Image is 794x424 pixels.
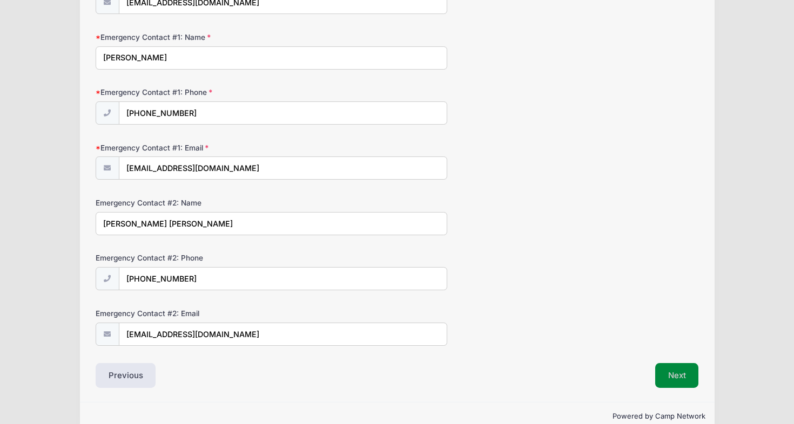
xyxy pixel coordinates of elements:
[96,197,297,208] label: Emergency Contact #2: Name
[96,308,297,319] label: Emergency Contact #2: Email
[96,363,156,388] button: Previous
[119,101,447,125] input: (xxx) xxx-xxxx
[96,87,297,98] label: Emergency Contact #1: Phone
[119,267,447,290] input: (xxx) xxx-xxxx
[119,323,447,346] input: email@email.com
[119,156,447,180] input: email@email.com
[96,32,297,43] label: Emergency Contact #1: Name
[655,363,699,388] button: Next
[96,252,297,263] label: Emergency Contact #2: Phone
[89,411,706,422] p: Powered by Camp Network
[96,142,297,153] label: Emergency Contact #1: Email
